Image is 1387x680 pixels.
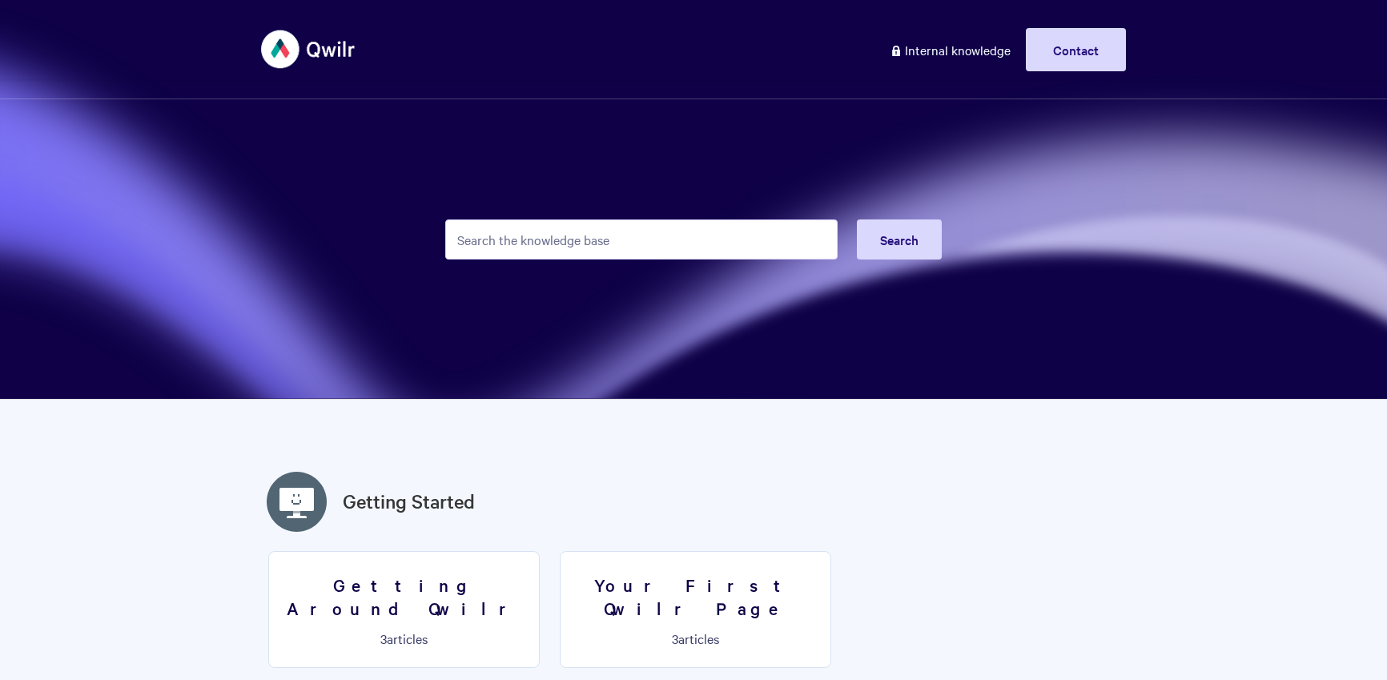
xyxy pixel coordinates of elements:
[279,631,529,646] p: articles
[1026,28,1126,71] a: Contact
[268,551,540,668] a: Getting Around Qwilr 3articles
[445,219,838,260] input: Search the knowledge base
[343,487,475,516] a: Getting Started
[672,630,678,647] span: 3
[570,573,821,619] h3: Your First Qwilr Page
[380,630,387,647] span: 3
[857,219,942,260] button: Search
[279,573,529,619] h3: Getting Around Qwilr
[880,231,919,248] span: Search
[261,19,356,79] img: Qwilr Help Center
[560,551,831,668] a: Your First Qwilr Page 3articles
[878,28,1023,71] a: Internal knowledge
[570,631,821,646] p: articles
